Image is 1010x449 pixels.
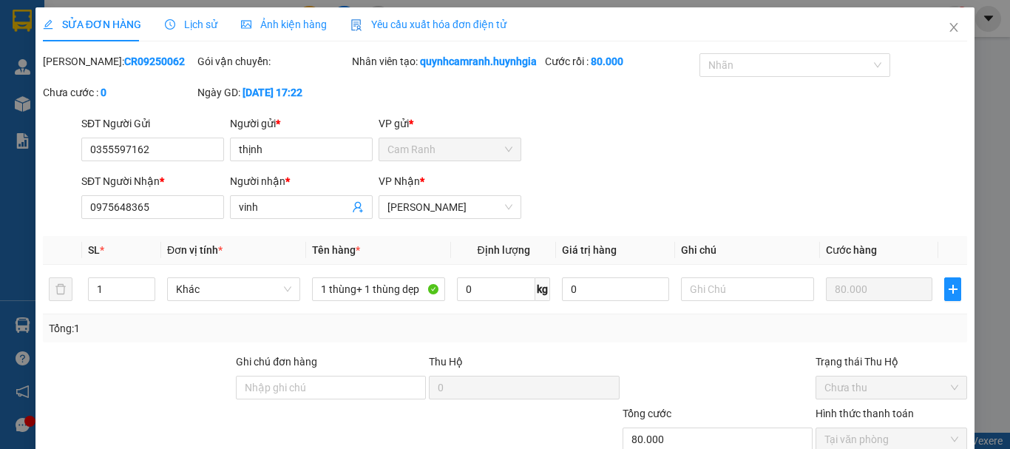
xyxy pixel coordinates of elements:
[241,19,251,30] span: picture
[429,356,463,368] span: Thu Hộ
[591,55,623,67] b: 80.000
[420,55,537,67] b: quynhcamranh.huynhgia
[352,53,542,70] div: Nhân viên tạo:
[43,84,194,101] div: Chưa cước :
[816,354,967,370] div: Trạng thái Thu Hộ
[43,53,194,70] div: [PERSON_NAME]:
[236,356,317,368] label: Ghi chú đơn hàng
[13,14,35,30] span: Gửi:
[230,115,373,132] div: Người gửi
[88,244,100,256] span: SL
[49,277,72,301] button: delete
[944,277,961,301] button: plus
[126,13,162,28] span: Nhận:
[312,244,360,256] span: Tên hàng
[49,320,391,337] div: Tổng: 1
[387,196,512,218] span: Phạm Ngũ Lão
[43,18,141,30] span: SỬA ĐƠN HÀNG
[230,173,373,189] div: Người nhận
[197,84,349,101] div: Ngày GD:
[11,95,56,110] span: Đã thu :
[126,13,245,46] div: [PERSON_NAME]
[312,277,445,301] input: VD: Bàn, Ghế
[675,236,820,265] th: Ghi chú
[545,53,697,70] div: Cước rồi :
[124,55,185,67] b: CR09250062
[948,21,960,33] span: close
[165,19,175,30] span: clock-circle
[350,19,362,31] img: icon
[562,244,617,256] span: Giá trị hàng
[477,244,529,256] span: Định lượng
[126,46,245,64] div: hương
[13,30,116,48] div: chinh
[933,7,975,49] button: Close
[379,115,521,132] div: VP gửi
[241,18,327,30] span: Ảnh kiện hàng
[816,408,914,419] label: Hình thức thanh toán
[945,283,960,295] span: plus
[387,138,512,161] span: Cam Ranh
[11,93,118,111] div: 20.000
[126,64,245,84] div: 0359473646
[81,115,224,132] div: SĐT Người Gửi
[243,87,302,98] b: [DATE] 17:22
[826,244,877,256] span: Cước hàng
[379,175,420,187] span: VP Nhận
[13,48,116,69] div: 0978614041
[681,277,814,301] input: Ghi Chú
[824,377,958,399] span: Chưa thu
[167,244,223,256] span: Đơn vị tính
[535,277,550,301] span: kg
[197,53,349,70] div: Gói vận chuyển:
[236,376,426,399] input: Ghi chú đơn hàng
[165,18,217,30] span: Lịch sử
[352,201,364,213] span: user-add
[350,18,506,30] span: Yêu cầu xuất hóa đơn điện tử
[43,19,53,30] span: edit
[13,13,116,30] div: Cam Ranh
[623,408,671,419] span: Tổng cước
[101,87,106,98] b: 0
[826,277,932,301] input: 0
[81,173,224,189] div: SĐT Người Nhận
[176,278,291,300] span: Khác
